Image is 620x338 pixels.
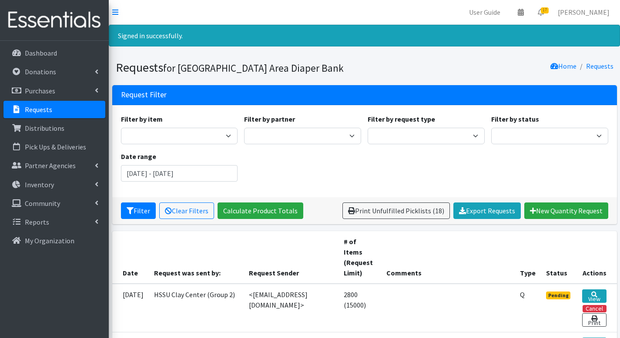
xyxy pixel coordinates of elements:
[244,231,338,284] th: Request Sender
[338,284,381,332] td: 2800 (15000)
[3,157,105,174] a: Partner Agencies
[586,62,613,70] a: Requests
[109,25,620,46] div: Signed in successfully.
[546,292,571,299] span: Pending
[381,231,514,284] th: Comments
[159,202,214,219] a: Clear Filters
[163,62,344,74] small: for [GEOGRAPHIC_DATA] Area Diaper Bank
[218,202,303,219] a: Calculate Product Totals
[3,138,105,156] a: Pick Ups & Deliveries
[116,60,362,75] h1: Requests
[541,231,577,284] th: Status
[3,232,105,249] a: My Organization
[121,90,167,99] h3: Request Filter
[3,176,105,193] a: Inventory
[25,161,76,170] p: Partner Agencies
[583,305,607,312] button: Cancel
[462,3,507,21] a: User Guide
[25,180,54,189] p: Inventory
[244,284,338,332] td: <[EMAIL_ADDRESS][DOMAIN_NAME]>
[541,7,549,13] span: 17
[25,124,64,133] p: Distributions
[25,236,74,245] p: My Organization
[551,3,617,21] a: [PERSON_NAME]
[577,231,617,284] th: Actions
[121,114,163,124] label: Filter by item
[25,86,55,95] p: Purchases
[3,101,105,118] a: Requests
[550,62,576,70] a: Home
[524,202,608,219] a: New Quantity Request
[453,202,521,219] a: Export Requests
[3,44,105,62] a: Dashboard
[121,151,156,162] label: Date range
[25,67,56,76] p: Donations
[582,313,606,327] a: Print
[112,284,149,332] td: [DATE]
[368,114,435,124] label: Filter by request type
[582,289,606,303] a: View
[3,195,105,212] a: Community
[244,114,295,124] label: Filter by partner
[121,202,156,219] button: Filter
[25,142,86,151] p: Pick Ups & Deliveries
[121,165,238,182] input: January 1, 2011 - December 31, 2011
[25,218,49,226] p: Reports
[25,49,57,57] p: Dashboard
[491,114,539,124] label: Filter by status
[342,202,450,219] a: Print Unfulfilled Picklists (18)
[149,284,244,332] td: HSSU Clay Center (Group 2)
[25,105,52,114] p: Requests
[25,199,60,208] p: Community
[3,119,105,137] a: Distributions
[531,3,551,21] a: 17
[3,63,105,80] a: Donations
[3,213,105,231] a: Reports
[149,231,244,284] th: Request was sent by:
[338,231,381,284] th: # of Items (Request Limit)
[515,231,541,284] th: Type
[520,290,525,299] abbr: Quantity
[3,6,105,35] img: HumanEssentials
[3,82,105,99] a: Purchases
[112,231,149,284] th: Date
